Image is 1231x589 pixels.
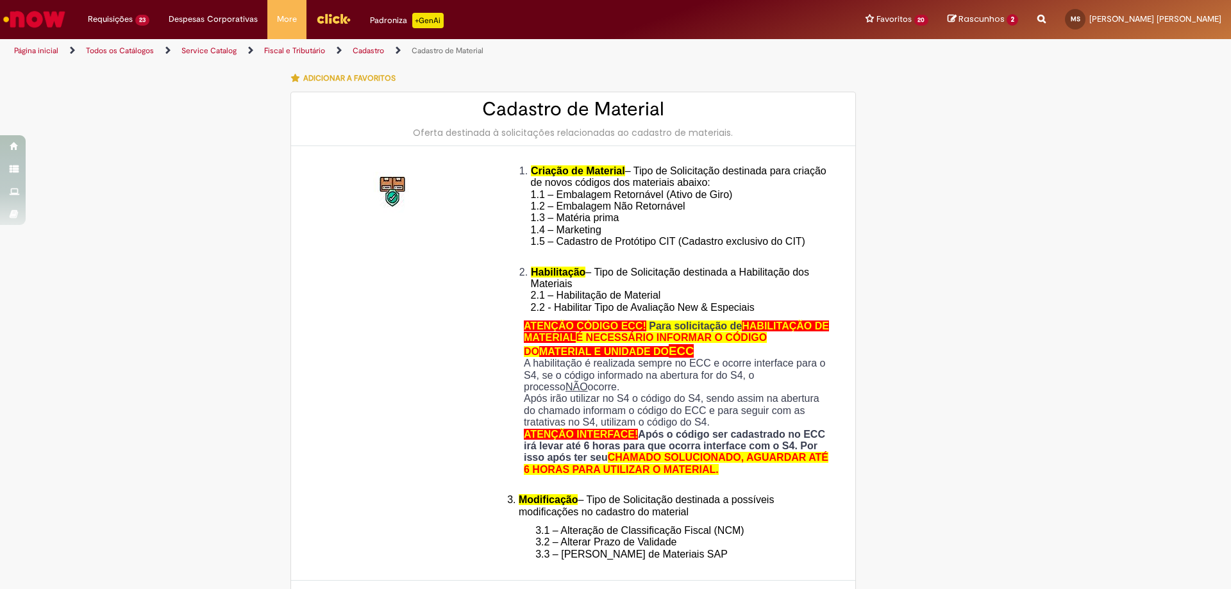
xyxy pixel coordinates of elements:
span: More [277,13,297,26]
span: [PERSON_NAME] [PERSON_NAME] [1089,13,1221,24]
span: Criação de Material [531,165,625,176]
span: Habilitação [531,267,585,278]
span: MATERIAL E UNIDADE DO [539,346,669,357]
span: 3.1 – Alteração de Classificação Fiscal (NCM) 3.2 – Alterar Prazo de Validade 3.3 – [PERSON_NAME]... [535,525,744,560]
a: Fiscal e Tributário [264,46,325,56]
span: Requisições [88,13,133,26]
li: – Tipo de Solicitação destinada a possíveis modificações no cadastro do material [519,494,833,518]
a: Página inicial [14,46,58,56]
a: Todos os Catálogos [86,46,154,56]
a: Cadastro de Material [412,46,483,56]
div: Oferta destinada à solicitações relacionadas ao cadastro de materiais. [304,126,842,139]
div: Padroniza [370,13,444,28]
a: Rascunhos [948,13,1018,26]
span: ECC [669,344,694,358]
span: – Tipo de Solicitação destinada a Habilitação dos Materiais 2.1 – Habilitação de Material 2.2 - H... [531,267,809,313]
img: click_logo_yellow_360x200.png [316,9,351,28]
ul: Trilhas de página [10,39,811,63]
span: ATENÇÃO INTERFACE! [524,429,638,440]
h2: Cadastro de Material [304,99,842,120]
a: Service Catalog [181,46,237,56]
button: Adicionar a Favoritos [290,65,403,92]
span: Rascunhos [959,13,1005,25]
span: 23 [135,15,149,26]
p: A habilitação é realizada sempre no ECC e ocorre interface para o S4, se o código informado na ab... [524,358,833,393]
span: Modificação [519,494,578,505]
p: +GenAi [412,13,444,28]
p: Após irão utilizar no S4 o código do S4, sendo assim na abertura do chamado informam o código do ... [524,393,833,428]
span: Adicionar a Favoritos [303,73,396,83]
a: Cadastro [353,46,384,56]
span: Despesas Corporativas [169,13,258,26]
span: Favoritos [876,13,912,26]
span: ATENÇÃO CÓDIGO ECC! [524,320,646,331]
span: CHAMADO SOLUCIONADO, AGUARDAR ATÉ 6 HORAS PARA UTILIZAR O MATERIAL. [524,452,828,474]
span: HABILITAÇÃO DE MATERIAL [524,320,829,343]
span: Para solicitação de [649,320,742,331]
u: NÃO [565,381,588,392]
span: MS [1071,15,1080,23]
span: – Tipo de Solicitação destinada para criação de novos códigos dos materiais abaixo: 1.1 – Embalag... [531,165,826,259]
span: 2 [1007,14,1018,26]
img: Cadastro de Material [373,172,414,213]
strong: Após o código ser cadastrado no ECC irá levar até 6 horas para que ocorra interface com o S4. Por... [524,429,828,475]
span: É NECESSÁRIO INFORMAR O CÓDIGO DO [524,332,767,356]
span: 20 [914,15,929,26]
img: ServiceNow [1,6,67,32]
